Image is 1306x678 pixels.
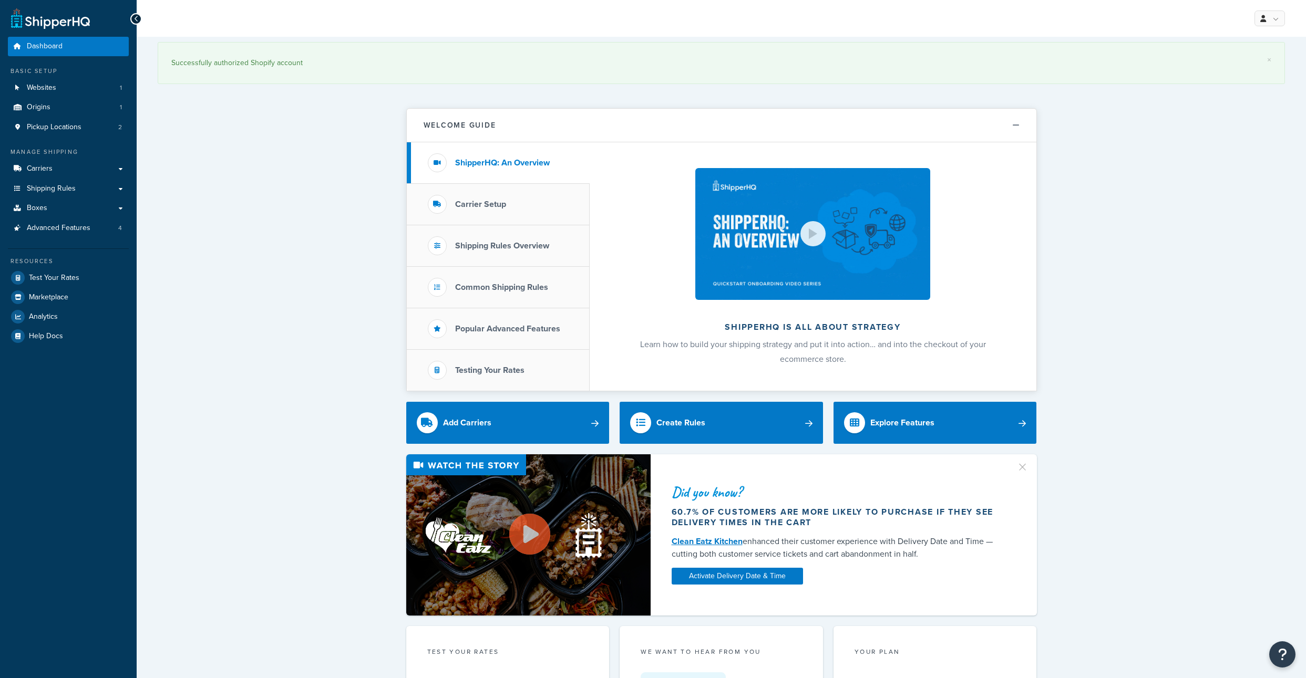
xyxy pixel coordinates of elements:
a: Boxes [8,199,129,218]
a: Marketplace [8,288,129,307]
span: Carriers [27,164,53,173]
li: Advanced Features [8,218,129,238]
span: Origins [27,103,50,112]
span: Help Docs [29,332,63,341]
h2: Welcome Guide [424,121,496,129]
div: Manage Shipping [8,148,129,157]
a: Create Rules [620,402,823,444]
span: Boxes [27,204,47,213]
span: 4 [118,224,122,233]
div: Did you know? [672,485,1004,499]
li: Pickup Locations [8,118,129,137]
div: enhanced their customer experience with Delivery Date and Time — cutting both customer service ti... [672,535,1004,560]
li: Origins [8,98,129,117]
h3: Shipping Rules Overview [455,241,549,251]
p: we want to hear from you [641,647,802,656]
a: Advanced Features4 [8,218,129,238]
a: Origins1 [8,98,129,117]
span: Analytics [29,312,58,321]
h3: Popular Advanced Features [455,324,560,333]
span: Test Your Rates [29,274,79,283]
a: Websites1 [8,78,129,98]
div: Explore Features [870,415,934,430]
div: Basic Setup [8,67,129,76]
h3: ShipperHQ: An Overview [455,158,550,168]
a: Activate Delivery Date & Time [672,568,803,585]
span: Learn how to build your shipping strategy and put it into action… and into the checkout of your e... [640,338,986,365]
h3: Common Shipping Rules [455,283,548,292]
a: Shipping Rules [8,179,129,199]
a: Analytics [8,307,129,326]
span: Advanced Features [27,224,90,233]
a: Add Carriers [406,402,610,444]
span: Shipping Rules [27,184,76,193]
span: Pickup Locations [27,123,81,132]
a: Carriers [8,159,129,179]
div: Resources [8,257,129,266]
button: Open Resource Center [1269,641,1295,667]
a: × [1267,56,1271,64]
button: Welcome Guide [407,109,1036,142]
div: Create Rules [656,415,705,430]
a: Pickup Locations2 [8,118,129,137]
div: 60.7% of customers are more likely to purchase if they see delivery times in the cart [672,507,1004,528]
a: Explore Features [834,402,1037,444]
div: Add Carriers [443,415,491,430]
a: Help Docs [8,327,129,346]
div: Successfully authorized Shopify account [171,56,1271,70]
span: Websites [27,84,56,92]
h3: Testing Your Rates [455,366,525,375]
a: Clean Eatz Kitchen [672,535,743,547]
a: Test Your Rates [8,268,129,287]
div: Test your rates [427,647,589,659]
span: 1 [120,103,122,112]
span: Dashboard [27,42,63,51]
span: Marketplace [29,293,68,302]
a: Dashboard [8,37,129,56]
img: Video thumbnail [406,454,651,616]
li: Websites [8,78,129,98]
h2: ShipperHQ is all about strategy [618,322,1009,332]
span: 1 [120,84,122,92]
span: 2 [118,123,122,132]
h3: Carrier Setup [455,200,506,209]
img: ShipperHQ is all about strategy [695,168,930,300]
div: Your Plan [855,647,1016,659]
